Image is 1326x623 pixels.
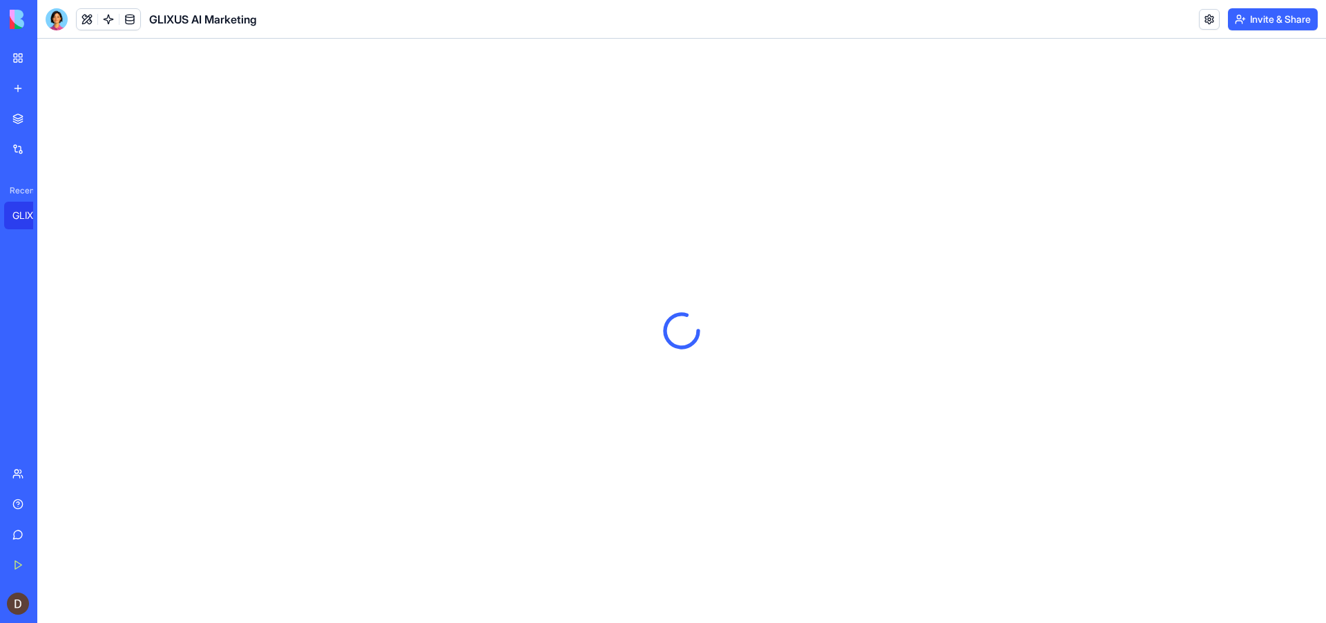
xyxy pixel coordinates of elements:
button: Invite & Share [1228,8,1318,30]
img: ACg8ocKq5EA3j3JFeBr65BRb6G5YX_pcrejBbvMHHZPGSOddEs8P8Q=s96-c [7,593,29,615]
div: GLIXUS AI Marketing [12,209,51,222]
a: GLIXUS AI Marketing [4,202,59,229]
img: logo [10,10,95,29]
span: Recent [4,185,33,196]
span: GLIXUS AI Marketing [149,11,257,28]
